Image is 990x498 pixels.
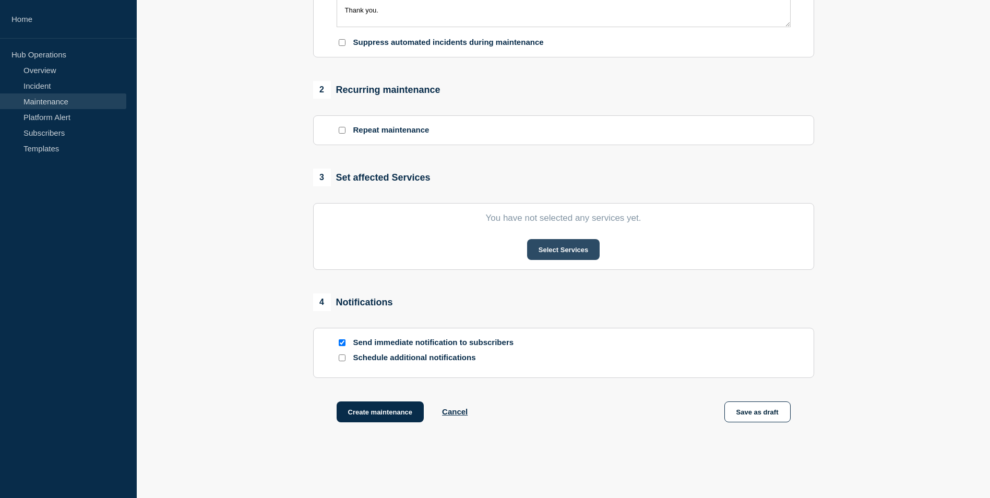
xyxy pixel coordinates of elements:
span: 4 [313,293,331,311]
button: Create maintenance [337,401,424,422]
input: Send immediate notification to subscribers [339,339,345,346]
p: Send immediate notification to subscribers [353,338,520,348]
input: Repeat maintenance [339,127,345,134]
button: Select Services [527,239,600,260]
span: Financial Messaging Operations Team [345,26,460,33]
span: Thank you. [345,6,378,14]
p: Suppress automated incidents during maintenance [353,38,544,48]
input: Suppress automated incidents during maintenance [339,39,345,46]
div: Set affected Services [313,169,431,186]
div: Notifications [313,293,393,311]
p: You have not selected any services yet. [337,213,791,223]
input: Schedule additional notifications [339,354,345,361]
p: Schedule additional notifications [353,353,520,363]
div: Recurring maintenance [313,81,440,99]
span: 3 [313,169,331,186]
span: 2 [313,81,331,99]
button: Save as draft [724,401,791,422]
button: Cancel [442,407,468,416]
p: Repeat maintenance [353,125,430,135]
